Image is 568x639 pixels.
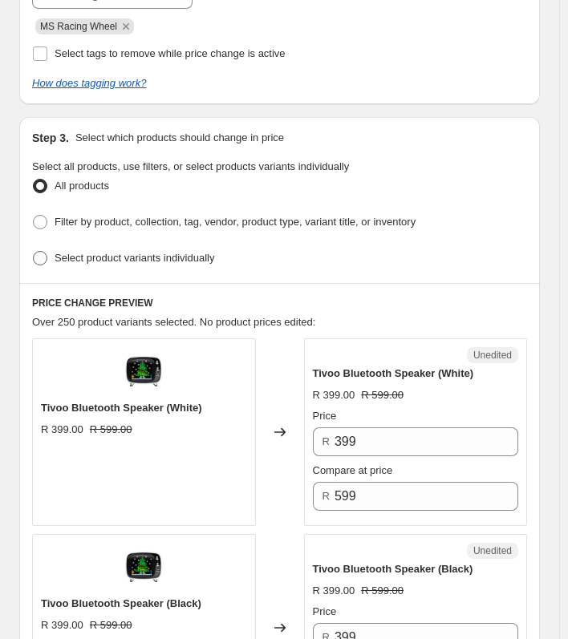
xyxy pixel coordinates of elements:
span: Filter by product, collection, tag, vendor, product type, variant title, or inventory [55,216,416,228]
p: Select which products should change in price [75,130,284,146]
img: Tivoo_White_f5071135-532a-42f5-a178-c7002cf02c26_80x.png [120,347,168,395]
span: Tivoo Bluetooth Speaker (White) [41,402,202,414]
h6: PRICE CHANGE PREVIEW [32,297,527,309]
strike: R 599.00 [361,387,404,403]
div: R 399.00 [313,583,355,599]
div: R 399.00 [41,422,83,438]
a: How does tagging work? [32,77,146,89]
span: R [323,435,330,447]
span: Compare at price [313,464,393,476]
strike: R 599.00 [361,583,404,599]
div: R 399.00 [41,617,83,633]
span: Select all products, use filters, or select products variants individually [32,160,349,172]
h2: Step 3. [32,130,69,146]
span: Price [313,410,337,422]
span: R [323,490,330,502]
span: Tivoo Bluetooth Speaker (Black) [313,563,473,575]
strike: R 599.00 [90,617,132,633]
span: Unedited [473,349,512,362]
span: Unedited [473,544,512,557]
div: R 399.00 [313,387,355,403]
span: All products [55,180,109,192]
span: Price [313,605,337,617]
strike: R 599.00 [90,422,132,438]
span: MS Racing Wheel [40,21,117,32]
span: Select product variants individually [55,252,214,264]
span: Over 250 product variants selected. No product prices edited: [32,316,315,328]
span: Tivoo Bluetooth Speaker (White) [313,367,474,379]
img: Tivoo_White_f5071135-532a-42f5-a178-c7002cf02c26_80x.png [120,543,168,591]
span: Tivoo Bluetooth Speaker (Black) [41,597,201,609]
button: Remove MS Racing Wheel [119,19,133,34]
span: Select tags to remove while price change is active [55,47,286,59]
